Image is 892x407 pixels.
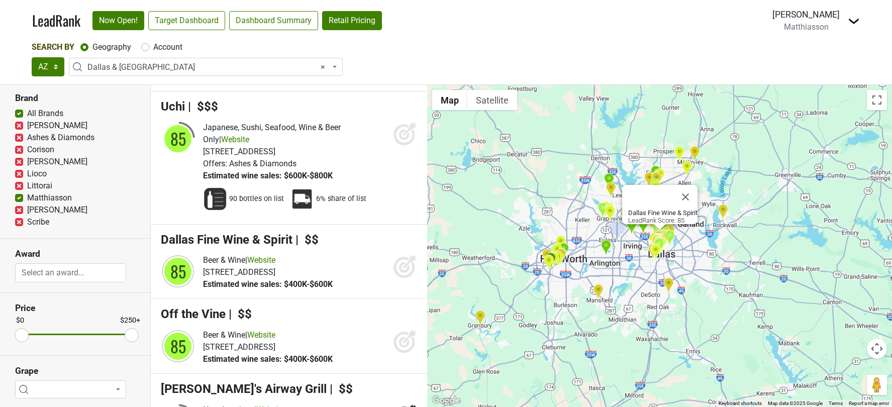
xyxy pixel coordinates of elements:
div: Petra and the Beast [664,230,675,246]
button: Toggle fullscreen view [867,90,887,110]
span: | $$ [295,233,319,247]
a: Website [247,255,275,265]
div: Oishii [652,230,662,247]
button: Show street map [432,90,467,110]
span: Dallas & Fort Worth [87,61,330,73]
button: Close [673,185,698,209]
div: Graileys [652,234,663,250]
div: Dee Lincoln Prime [650,165,661,182]
div: $250+ [120,315,140,326]
label: Littorai [27,180,52,192]
div: Whole Foods Market [604,173,614,189]
a: LeadRank [32,10,80,31]
div: Ellerbe Fine Foods [556,248,567,264]
div: Biagio Wine And Spirits [654,235,664,252]
label: Corison [27,144,54,156]
div: Victory Social Eatery [653,236,664,252]
span: Offers: [203,159,227,168]
div: Goody Goody Liquor [542,249,552,265]
h3: Brand [15,93,135,104]
div: Urban Grill and Wine Bar - McKinney [689,146,700,162]
a: Report a map error [849,400,889,406]
b: Dallas Fine Wine & Spirit [628,209,698,217]
div: The Ritz-Carlton Dallas, Las Colinas [626,219,637,235]
div: Veritas Wine Room [659,229,670,246]
span: [STREET_ADDRESS] [203,342,275,352]
div: Curio Kitchen + Market [663,277,674,294]
span: Japanese, Sushi, Seafood, Wine & Beer Only [203,123,341,144]
label: Matthiasson [27,192,72,204]
div: 85 [163,331,193,361]
span: [PERSON_NAME]'s Airway Grill [161,382,327,396]
span: Estimated wine sales: $400K-$600K [203,279,333,289]
div: Marie Gabrielle Restaurant and Gardens [654,234,664,250]
span: Search By [32,42,74,52]
span: Matthiasson [784,22,829,32]
div: Goody Goody Liquor [620,208,631,225]
span: | $$ [229,307,252,321]
span: [STREET_ADDRESS] [203,267,275,277]
div: Bar & Garden Dallas [657,233,668,250]
div: Buon Vino [650,180,661,197]
span: 90 bottles on list [229,194,284,204]
label: Geography [92,41,131,53]
div: Grapevine Beer & Wine [601,201,611,218]
a: Terms (opens in new tab) [829,400,843,406]
div: Put a Cork In It Wine Shop [553,251,563,267]
div: | [203,122,388,146]
a: Now Open! [92,11,144,30]
a: Retail Pricing [322,11,382,30]
div: Renaissance Saint Elm - Brasserie Toussaint [656,236,667,253]
h3: Award [15,249,135,259]
div: Yardbird Southern Table & Bar [655,234,666,251]
div: Winewood [605,205,615,222]
div: Cafe Duro [661,227,671,244]
img: quadrant_split.svg [161,122,195,156]
div: Loyalty Liquors [644,172,654,188]
div: 85 [163,256,193,286]
label: [PERSON_NAME] [27,204,87,216]
div: Catch Dallas [654,233,664,249]
button: Show satellite imagery [467,90,517,110]
div: The Capital Grille - Plano [651,172,662,188]
div: [PERSON_NAME] [772,8,840,21]
a: Dashboard Summary [229,11,318,30]
div: Sixty Vines - Plano [650,178,660,194]
div: The Adolphus, Autograph Collection [655,237,666,253]
div: | [203,254,333,266]
div: LeadRank Score: 85 [628,209,698,224]
div: $0 [16,315,24,326]
span: Map data ©2025 Google [768,400,823,406]
div: Total Wine & More [653,231,664,247]
div: Grace [558,243,569,259]
img: Dropdown Menu [848,15,860,27]
a: Open this area in Google Maps (opens a new window) [430,394,463,407]
span: | $$$ [188,99,218,114]
button: Keyboard shortcuts [719,400,762,407]
button: Drag Pegman onto the map to open Street View [867,375,887,395]
span: Remove all items [321,61,325,73]
div: Whole Foods Market [664,229,675,246]
span: Ashes & Diamonds [229,159,296,168]
div: The Downing Bottles & Bites [718,204,728,221]
div: Encina [650,243,660,260]
label: Lioco [27,168,47,180]
label: [PERSON_NAME] [27,120,87,132]
a: Website [221,135,249,144]
div: Hyatt Regency Dallas — Crown Block [654,238,664,254]
label: [PERSON_NAME] [27,156,87,168]
span: Dallas & Fort Worth [69,58,343,76]
div: Uchiko [651,171,661,187]
div: North Oak Cliff Beer & Wine [648,243,658,260]
div: Uchi [654,233,665,250]
span: Uchi [161,99,185,114]
span: Dallas Fine Wine & Spirit [161,233,292,247]
div: Ford Center at The Star [650,165,661,181]
div: Carbone Dallas [652,233,662,250]
div: Soupçon Wine Lounge [606,182,616,198]
div: Foxtrot Market - Uptown [655,233,666,249]
div: The Henry [654,235,665,251]
div: Written By The Seasons [650,244,661,260]
div: Saint-Emilion Restaurant [551,243,561,260]
div: 85 [163,124,193,154]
